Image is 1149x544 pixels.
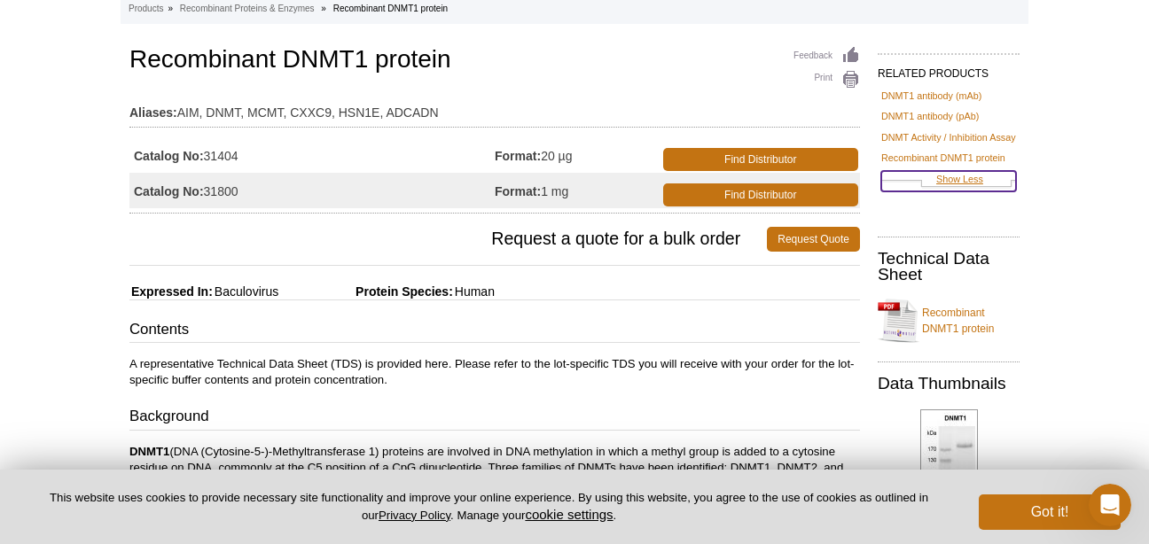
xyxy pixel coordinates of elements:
td: 20 µg [495,137,659,173]
li: » [321,4,326,13]
td: 31800 [129,173,495,208]
a: Request Quote [767,227,860,252]
h3: Background [129,406,860,431]
a: DNMT1 antibody (mAb) [881,88,981,104]
strong: DNMT1 [129,445,169,458]
p: This website uses cookies to provide necessary site functionality and improve your online experie... [28,490,950,524]
td: AIM, DNMT, MCMT, CXXC9, HSN1E, ADCADN [129,94,860,122]
span: Protein Species: [282,284,453,299]
span: Expressed In: [129,284,213,299]
iframe: Intercom live chat [1089,484,1131,526]
a: Show Less [881,171,1016,191]
button: cookie settings [525,507,613,522]
h2: Data Thumbnails [878,376,1020,392]
p: A representative Technical Data Sheet (TDS) is provided here. Please refer to the lot-specific TD... [129,356,860,388]
a: Recombinant DNMT1 protein [878,294,1020,347]
a: DNMT1 antibody (pAb) [881,108,979,124]
strong: Catalog No: [134,183,204,199]
li: » [168,4,173,13]
a: Find Distributor [663,183,859,206]
a: Feedback [793,46,860,66]
h2: Technical Data Sheet [878,251,1020,283]
a: DNMT Activity / Inhibition Assay [881,129,1016,145]
a: Recombinant DNMT1 protein [881,150,1005,166]
h2: RELATED PRODUCTS [878,53,1020,85]
button: Got it! [979,494,1121,530]
span: Baculovirus [213,284,278,299]
a: Products [129,1,163,17]
h1: Recombinant DNMT1 protein [129,46,860,76]
strong: Format: [495,148,541,164]
a: Find Distributor [663,148,859,171]
span: Request a quote for a bulk order [129,227,767,252]
td: 31404 [129,137,495,173]
h3: Contents [129,319,860,344]
li: Recombinant DNMT1 protein [333,4,449,13]
strong: Format: [495,183,541,199]
strong: Aliases: [129,105,177,120]
td: 1 mg [495,173,659,208]
a: Privacy Policy [379,509,450,522]
a: Print [793,70,860,89]
span: Human [453,284,495,299]
a: Recombinant Proteins & Enzymes [180,1,315,17]
strong: Catalog No: [134,148,204,164]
